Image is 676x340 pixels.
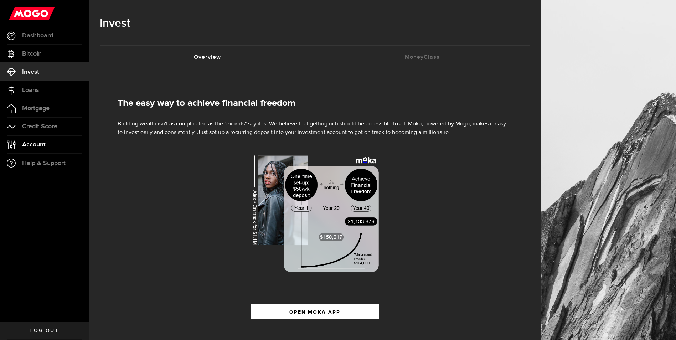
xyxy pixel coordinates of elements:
span: Log out [30,328,58,333]
span: Credit Score [22,123,57,130]
a: MoneyClass [315,46,530,69]
button: Open LiveChat chat widget [6,3,27,24]
button: OPEN MOKA APP [251,304,379,319]
img: wealth-overview-moka-image [251,155,379,272]
span: Mortgage [22,105,50,112]
span: Account [22,141,46,148]
a: Overview [100,46,315,69]
span: Dashboard [22,32,53,39]
span: Loans [22,87,39,93]
span: Bitcoin [22,51,42,57]
span: Help & Support [22,160,66,166]
ul: Tabs Navigation [100,45,530,69]
span: OPEN MOKA APP [289,310,340,315]
span: Invest [22,69,39,75]
h1: Invest [100,14,530,33]
h2: The easy way to achieve financial freedom [118,98,512,109]
p: Building wealth isn't as complicated as the "experts" say it is. We believe that getting rich sho... [118,120,512,137]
